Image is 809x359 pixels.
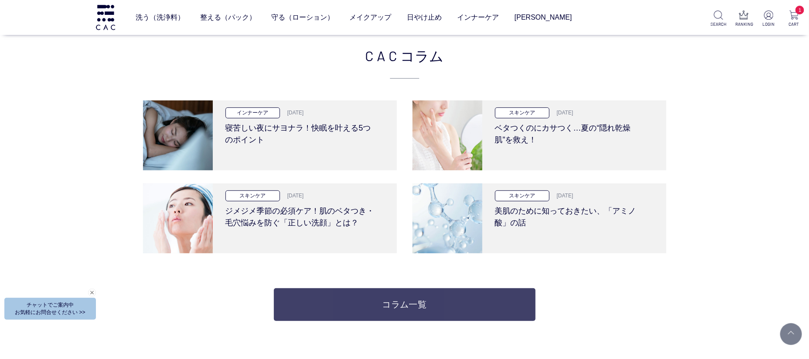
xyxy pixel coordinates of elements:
img: 寝苦しい夜にサヨナラ！快眠を叶える5つのポイント [143,100,213,170]
p: RANKING [736,21,752,28]
a: インナーケア [457,5,499,30]
a: コラム一覧 [274,288,536,321]
p: [DATE] [552,192,573,200]
span: コラム [401,45,444,66]
p: SEARCH [710,21,727,28]
h3: 美肌のために知っておきたい、「アミノ酸」の話 [495,201,647,229]
a: 1 CART [786,10,802,28]
p: スキンケア [495,107,550,118]
a: RANKING [736,10,752,28]
p: CART [786,21,802,28]
a: SEARCH [710,10,727,28]
p: スキンケア [225,190,280,201]
p: スキンケア [495,190,550,201]
img: ベタつくのにカサつく…夏の“隠れ乾燥肌”を救え！ [413,100,482,170]
a: 美肌のために知っておきたい、「アミノ酸」の話 スキンケア [DATE] 美肌のために知っておきたい、「アミノ酸」の話 [413,183,666,253]
a: 整える（パック） [200,5,256,30]
img: 美肌のために知っておきたい、「アミノ酸」の話 [413,183,482,253]
h3: ベタつくのにカサつく…夏の“隠れ乾燥肌”を救え！ [495,118,647,146]
a: 日やけ止め [407,5,442,30]
a: ベタつくのにカサつく…夏の“隠れ乾燥肌”を救え！ スキンケア [DATE] ベタつくのにカサつく…夏の“隠れ乾燥肌”を救え！ [413,100,666,170]
p: インナーケア [225,107,280,118]
span: 1 [795,6,804,14]
a: LOGIN [761,10,777,28]
img: ジメジメ季節の必須ケア！肌のベタつき・毛穴悩みを防ぐ「正しい洗顔」とは？ [143,183,213,253]
img: logo [95,5,116,30]
a: [PERSON_NAME] [515,5,572,30]
p: [DATE] [552,109,573,117]
p: [DATE] [282,109,304,117]
h3: 寝苦しい夜にサヨナラ！快眠を叶える5つのポイント [225,118,378,146]
a: ジメジメ季節の必須ケア！肌のベタつき・毛穴悩みを防ぐ「正しい洗顔」とは？ スキンケア [DATE] ジメジメ季節の必須ケア！肌のベタつき・毛穴悩みを防ぐ「正しい洗顔」とは？ [143,183,397,253]
p: [DATE] [282,192,304,200]
a: 寝苦しい夜にサヨナラ！快眠を叶える5つのポイント インナーケア [DATE] 寝苦しい夜にサヨナラ！快眠を叶える5つのポイント [143,100,397,170]
p: LOGIN [761,21,777,28]
a: メイクアップ [350,5,392,30]
a: 守る（ローション） [271,5,334,30]
h3: ジメジメ季節の必須ケア！肌のベタつき・毛穴悩みを防ぐ「正しい洗顔」とは？ [225,201,378,229]
h2: CAC [143,45,666,79]
a: 洗う（洗浄料） [136,5,185,30]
